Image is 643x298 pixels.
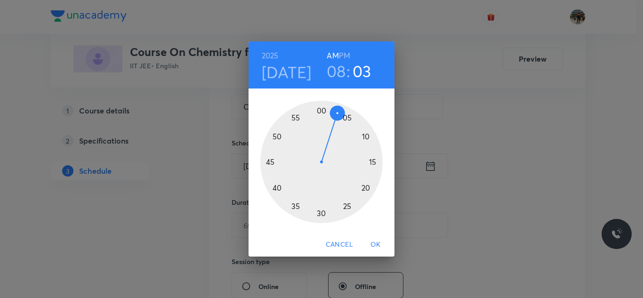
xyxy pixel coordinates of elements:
[262,49,279,62] button: 2025
[262,62,312,82] button: [DATE]
[326,239,353,250] span: Cancel
[327,49,338,62] button: AM
[364,239,387,250] span: OK
[339,49,350,62] button: PM
[327,61,346,81] button: 08
[353,61,371,81] button: 03
[361,236,391,253] button: OK
[322,236,357,253] button: Cancel
[346,61,350,81] h3: :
